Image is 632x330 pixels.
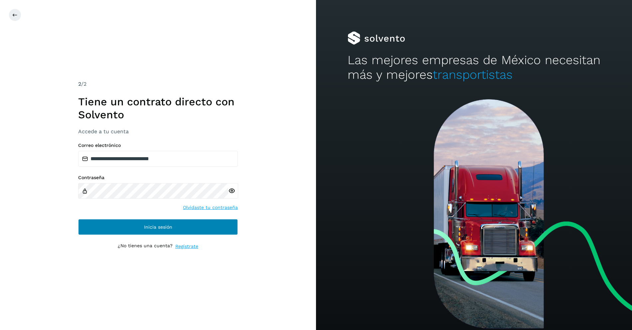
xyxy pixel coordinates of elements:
p: ¿No tienes una cuenta? [118,243,173,250]
a: Regístrate [175,243,198,250]
button: Inicia sesión [78,219,238,235]
div: /2 [78,80,238,88]
label: Correo electrónico [78,143,238,148]
a: Olvidaste tu contraseña [183,204,238,211]
h2: Las mejores empresas de México necesitan más y mejores [348,53,600,82]
span: 2 [78,81,81,87]
span: transportistas [433,67,513,82]
span: Inicia sesión [144,225,172,229]
label: Contraseña [78,175,238,180]
h1: Tiene un contrato directo con Solvento [78,95,238,121]
h3: Accede a tu cuenta [78,128,238,135]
